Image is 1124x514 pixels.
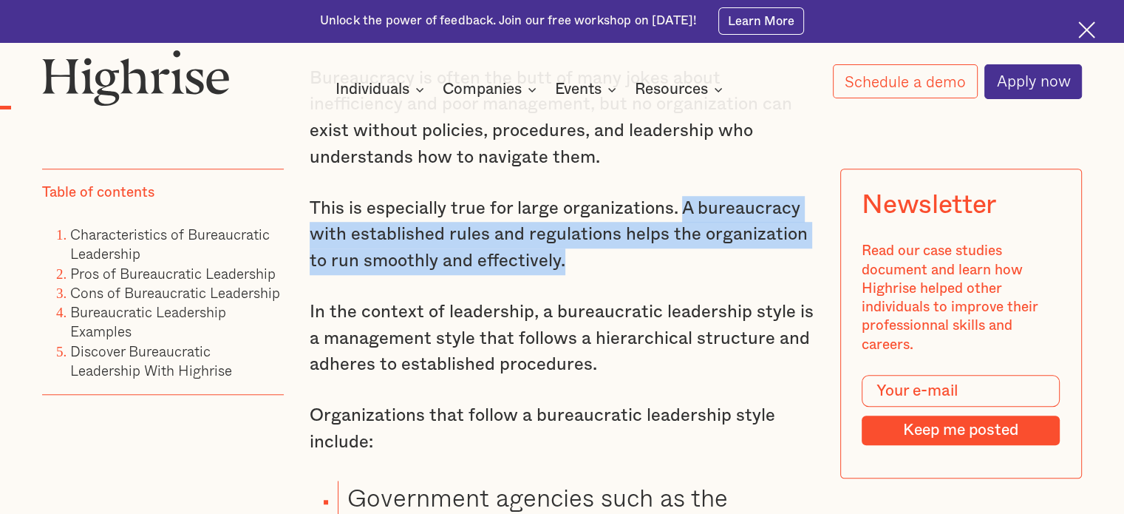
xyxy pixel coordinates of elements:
p: This is especially true for large organizations. A bureaucracy with established rules and regulat... [310,196,814,275]
a: Learn More [718,7,805,34]
p: Organizations that follow a bureaucratic leadership style include: [310,403,814,456]
div: Newsletter [862,191,996,221]
a: Discover Bureaucratic Leadership With Highrise [70,340,232,381]
div: Unlock the power of feedback. Join our free workshop on [DATE]! [320,13,697,30]
div: Table of contents [42,183,154,202]
p: Bureaucracy is often the butt of many jokes about inefficiency and poor management, but no organi... [310,66,814,172]
div: Individuals [336,81,409,98]
div: Resources [635,81,708,98]
img: Highrise logo [42,50,230,106]
input: Keep me posted [862,416,1060,445]
a: Characteristics of Bureaucratic Leadership [70,223,270,264]
a: Bureaucratic Leadership Examples [70,301,226,342]
div: Read our case studies document and learn how Highrise helped other individuals to improve their p... [862,243,1060,355]
div: Resources [635,81,727,98]
div: Companies [443,81,541,98]
div: Individuals [336,81,429,98]
a: Cons of Bureaucratic Leadership [70,282,280,303]
img: Cross icon [1078,21,1095,38]
div: Events [555,81,602,98]
p: In the context of leadership, a bureaucratic leadership style is a management style that follows ... [310,300,814,379]
div: Companies [443,81,522,98]
div: Events [555,81,621,98]
a: Pros of Bureaucratic Leadership [70,263,276,284]
a: Apply now [984,64,1082,99]
a: Schedule a demo [833,64,978,98]
input: Your e-mail [862,376,1060,408]
form: Modal Form [862,376,1060,446]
